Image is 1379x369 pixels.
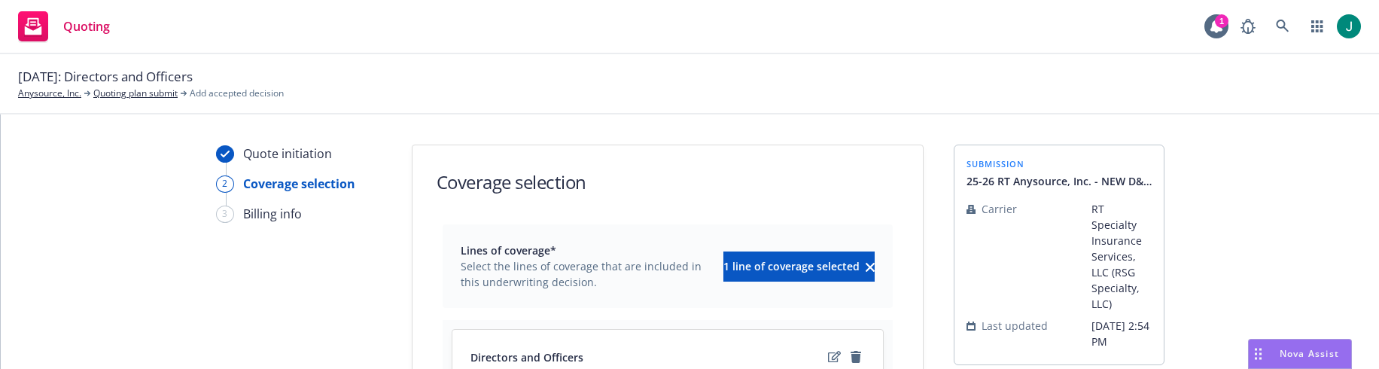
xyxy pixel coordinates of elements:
a: Quoting [12,5,116,47]
div: Quote initiation [243,145,332,163]
a: Anysource, Inc. [18,87,81,100]
span: [DATE]: Directors and Officers [18,67,193,87]
span: Directors and Officers [470,349,583,365]
div: Drag to move [1249,340,1268,368]
a: Report a Bug [1233,11,1263,41]
span: Nova Assist [1280,347,1339,360]
span: 25-26 RT Anysource, Inc. - NEW D&O submission (quotes at your earliest convenience) [967,173,1152,189]
span: Lines of coverage* [461,242,714,258]
button: Nova Assist [1248,339,1352,369]
span: Carrier [982,201,1017,217]
div: 1 [1215,14,1228,28]
a: remove [847,348,865,366]
span: Last updated [982,318,1048,334]
div: Coverage selection [243,175,355,193]
svg: clear selection [866,263,875,272]
img: photo [1337,14,1361,38]
span: Quoting [63,20,110,32]
span: 1 line of coverage selected [723,259,860,273]
div: Billing info [243,205,302,223]
span: submission [967,157,1152,170]
span: Add accepted decision [190,87,284,100]
span: Select the lines of coverage that are included in this underwriting decision. [461,258,714,290]
button: 1 line of coverage selectedclear selection [723,252,875,282]
a: edit [826,348,844,366]
span: RT Specialty Insurance Services, LLC (RSG Specialty, LLC) [1091,201,1152,312]
span: [DATE] 2:54 PM [1091,318,1152,349]
a: Quoting plan submit [93,87,178,100]
div: 2 [216,175,234,193]
div: 3 [216,206,234,223]
a: Search [1268,11,1298,41]
h1: Coverage selection [437,169,586,194]
a: Switch app [1302,11,1332,41]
